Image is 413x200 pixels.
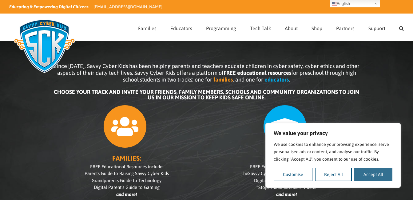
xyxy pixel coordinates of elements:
[274,130,392,137] p: We value your privacy
[170,26,192,31] span: Educators
[250,26,271,31] span: Tech Talk
[54,89,359,101] b: CHOOSE YOUR TRACK AND INVITE YOUR FRIENDS, FAMILY MEMBERS, SCHOOLS AND COMMUNITY ORGANIZATIONS TO...
[224,70,291,76] b: FREE educational resources
[138,26,157,31] span: Families
[276,192,297,197] i: and more!
[94,185,160,190] span: Digital Parent’s Guide to Gaming
[85,171,169,176] span: Parents Guide to Raising Savvy Cyber Kids
[138,14,404,41] nav: Main Menu
[336,26,355,31] span: Partners
[274,168,312,181] button: Customise
[116,192,137,197] i: and more!
[206,14,236,41] a: Programming
[9,4,89,9] i: Educating & Empowering Digital Citizens
[399,14,404,41] a: Search
[289,76,290,83] span: .
[93,4,162,9] a: [EMAIL_ADDRESS][DOMAIN_NAME]
[368,26,385,31] span: Support
[368,14,385,41] a: Support
[274,141,392,163] p: We use cookies to enhance your browsing experience, serve personalised ads or content, and analys...
[332,1,337,6] img: en
[92,178,161,183] span: Grandparents Guide to Technology
[285,26,298,31] span: About
[241,171,332,176] span: The Teacher’s Packs
[112,154,141,162] b: FAMILIES:
[315,168,352,181] button: Reject All
[248,171,301,176] i: Savvy Cyber Kids at Home
[354,168,392,181] button: Accept All
[256,185,317,190] span: “Stop. Think. Connect.” Poster
[206,26,236,31] span: Programming
[285,14,298,41] a: About
[336,14,355,41] a: Partners
[312,26,322,31] span: Shop
[233,76,263,83] span: , and one for
[250,14,271,41] a: Tech Talk
[9,15,80,77] img: Savvy Cyber Kids Logo
[264,76,289,83] b: educators
[170,14,192,41] a: Educators
[213,76,233,83] b: families
[254,178,319,183] span: Digital Bill of Rights Lesson Plan
[54,63,359,83] span: Since [DATE], Savvy Cyber Kids has been helping parents and teachers educate children in cyber sa...
[250,164,323,169] span: FREE Educational Resources include:
[90,164,163,169] span: FREE Educational Resources include:
[312,14,322,41] a: Shop
[138,14,157,41] a: Families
